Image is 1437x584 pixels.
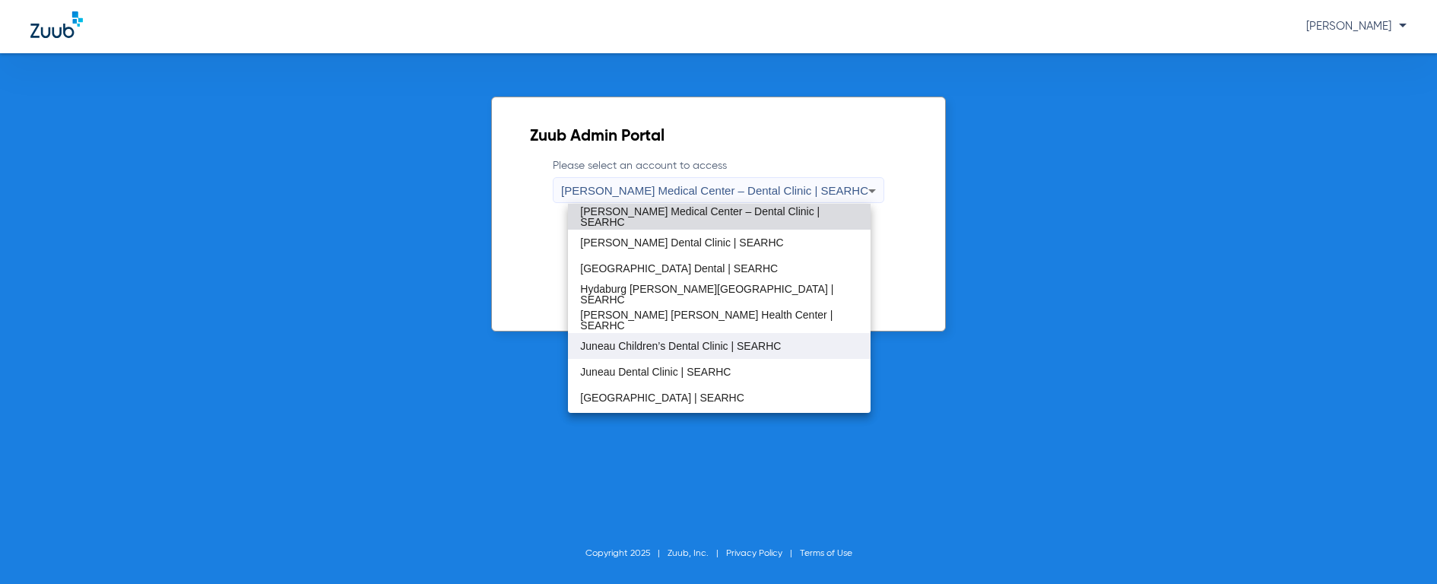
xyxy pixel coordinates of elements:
span: Hydaburg [PERSON_NAME][GEOGRAPHIC_DATA] | SEARHC [580,284,858,305]
span: [PERSON_NAME] Dental Clinic | SEARHC [580,237,783,248]
iframe: Chat Widget [1361,511,1437,584]
span: [PERSON_NAME] Medical Center – Dental Clinic | SEARHC [580,206,858,227]
span: Juneau Children’s Dental Clinic | SEARHC [580,341,781,351]
span: [GEOGRAPHIC_DATA] Dental | SEARHC [580,263,778,274]
span: Juneau Dental Clinic | SEARHC [580,367,731,377]
span: [GEOGRAPHIC_DATA] | SEARHC [580,392,744,403]
span: [PERSON_NAME] [PERSON_NAME] Health Center | SEARHC [580,309,858,331]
